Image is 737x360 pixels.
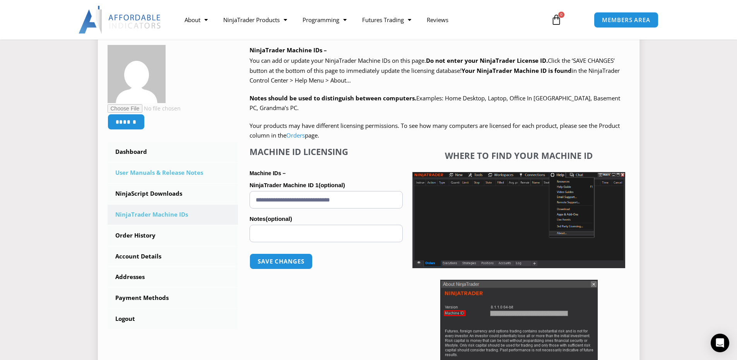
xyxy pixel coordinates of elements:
a: About [177,11,215,29]
a: 0 [539,9,573,31]
span: 0 [558,12,564,18]
a: Dashboard [108,142,238,162]
button: Save changes [250,253,313,269]
nav: Menu [177,11,542,29]
div: Open Intercom Messenger [711,334,729,352]
a: Programming [295,11,354,29]
a: Logout [108,309,238,329]
nav: Account pages [108,142,238,329]
span: Click the ‘SAVE CHANGES’ button at the bottom of this page to immediately update the licensing da... [250,57,620,84]
label: Notes [250,213,403,225]
span: (optional) [266,215,292,222]
a: Reviews [419,11,456,29]
span: Examples: Home Desktop, Laptop, Office In [GEOGRAPHIC_DATA], Basement PC, Grandma’s PC. [250,94,620,112]
a: Account Details [108,246,238,267]
h4: Machine ID Licensing [250,146,403,157]
a: Payment Methods [108,288,238,308]
span: MEMBERS AREA [602,17,650,23]
span: You can add or update your NinjaTrader Machine IDs on this page. [250,57,426,64]
strong: Machine IDs – [250,170,286,176]
a: Order History [108,226,238,246]
h4: Where to find your Machine ID [412,150,625,160]
a: User Manuals & Release Notes [108,163,238,183]
a: NinjaScript Downloads [108,184,238,204]
img: Screenshot 2025-01-17 1155544 | Affordable Indicators – NinjaTrader [412,172,625,268]
b: NinjaTrader Machine IDs – [250,46,327,54]
a: Addresses [108,267,238,287]
a: NinjaTrader Products [215,11,295,29]
b: Do not enter your NinjaTrader License ID. [426,57,548,64]
strong: Your NinjaTrader Machine ID is found [462,67,572,74]
span: Your products may have different licensing permissions. To see how many computers are licensed fo... [250,122,620,140]
img: LogoAI | Affordable Indicators – NinjaTrader [79,6,162,34]
a: Orders [286,131,305,139]
span: (optional) [318,182,345,188]
img: 3e2fb2e92edd769a504a700036371082888a24fb4d220f3462eba9bf3282498c [108,45,166,103]
a: Futures Trading [354,11,419,29]
a: NinjaTrader Machine IDs [108,205,238,225]
strong: Notes should be used to distinguish between computers. [250,94,416,102]
a: MEMBERS AREA [594,12,658,28]
label: NinjaTrader Machine ID 1 [250,179,403,191]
